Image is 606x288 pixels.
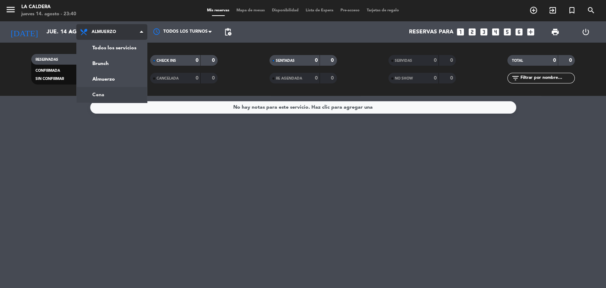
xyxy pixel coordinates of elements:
[276,77,302,80] span: RE AGENDADA
[66,28,75,36] i: arrow_drop_down
[157,77,179,80] span: CANCELADA
[450,58,454,63] strong: 0
[331,58,335,63] strong: 0
[5,24,43,40] i: [DATE]
[434,76,437,81] strong: 0
[331,76,335,81] strong: 0
[503,27,512,37] i: looks_5
[302,9,337,12] span: Lista de Espera
[514,27,524,37] i: looks_6
[212,58,216,63] strong: 0
[551,28,559,36] span: print
[233,9,268,12] span: Mapa de mesas
[568,6,576,15] i: turned_in_not
[569,58,573,63] strong: 0
[395,59,412,63] span: SERVIDAS
[196,76,198,81] strong: 0
[36,69,60,72] span: CONFIRMADA
[479,27,488,37] i: looks_3
[529,6,538,15] i: add_circle_outline
[268,9,302,12] span: Disponibilidad
[553,58,556,63] strong: 0
[77,71,147,87] a: Almuerzo
[548,6,557,15] i: exit_to_app
[212,76,216,81] strong: 0
[315,58,318,63] strong: 0
[511,74,519,82] i: filter_list
[77,87,147,103] a: Cena
[315,76,318,81] strong: 0
[5,4,16,17] button: menu
[526,27,535,37] i: add_box
[36,77,64,81] span: SIN CONFIRMAR
[337,9,363,12] span: Pre-acceso
[233,103,373,112] div: No hay notas para este servicio. Haz clic para agregar una
[36,58,58,61] span: RESERVADAS
[157,59,176,63] span: CHECK INS
[92,29,116,34] span: Almuerzo
[196,58,198,63] strong: 0
[409,29,453,36] span: Reservas para
[587,6,595,15] i: search
[77,56,147,71] a: Brunch
[5,4,16,15] i: menu
[512,59,523,63] span: TOTAL
[468,27,477,37] i: looks_two
[581,28,590,36] i: power_settings_new
[276,59,295,63] span: SENTADAS
[491,27,500,37] i: looks_4
[395,77,413,80] span: NO SHOW
[224,28,232,36] span: pending_actions
[519,74,574,82] input: Filtrar por nombre...
[456,27,465,37] i: looks_one
[363,9,403,12] span: Tarjetas de regalo
[77,40,147,56] a: Todos los servicios
[570,21,601,43] div: LOG OUT
[21,4,76,11] div: La Caldera
[21,11,76,18] div: jueves 14. agosto - 23:40
[434,58,437,63] strong: 0
[203,9,233,12] span: Mis reservas
[450,76,454,81] strong: 0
